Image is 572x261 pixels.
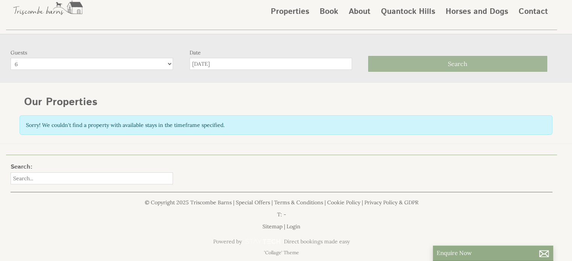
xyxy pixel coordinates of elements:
[11,235,552,248] a: Powered byDirect bookings made easy
[519,6,548,17] a: Contact
[190,58,352,70] input: Arrival Date
[325,199,326,206] span: |
[327,199,360,206] a: Cookie Policy
[236,199,270,206] a: Special Offers
[11,163,173,171] h3: Search:
[272,199,273,206] span: |
[233,199,234,206] span: |
[20,115,552,135] div: Sorry! We couldn't find a property with available stays in the timeframe specified.
[320,6,338,17] a: Book
[145,199,232,206] a: © Copyright 2025 Triscombe Barns
[11,172,173,184] input: Search...
[11,49,173,56] label: Guests
[368,56,547,72] button: Search
[274,199,323,206] a: Terms & Conditions
[437,249,549,256] p: Enquire Now
[284,223,285,230] span: |
[448,60,467,68] span: Search
[287,223,300,230] a: Login
[446,6,508,17] a: Horses and Dogs
[381,6,435,17] a: Quantock Hills
[349,6,370,17] a: About
[271,6,309,17] a: Properties
[11,249,552,255] p: 'Collage' Theme
[262,223,282,230] a: Sitemap
[245,237,281,246] img: scrumpy.png
[277,211,286,218] a: T: -
[190,49,352,56] label: Date
[364,199,419,206] a: Privacy Policy & GDPR
[362,199,363,206] span: |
